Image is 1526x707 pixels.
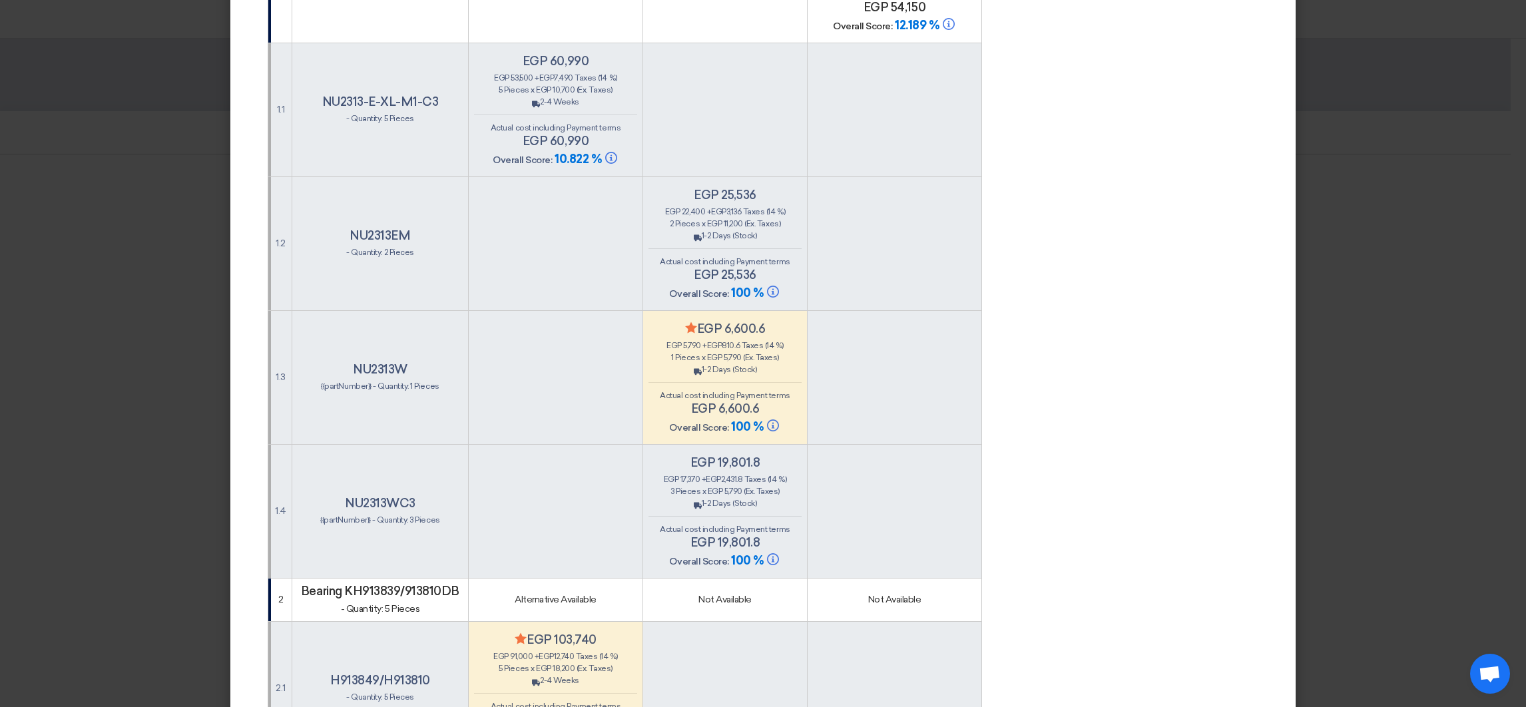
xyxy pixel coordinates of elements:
span: egp 18,200 [536,664,575,673]
span: egp 10,700 [536,85,575,95]
div: 91,000 + 12,740 Taxes (14 %) [474,650,636,662]
div: 5,790 + 810.6 Taxes (14 %) [648,340,802,352]
span: egp [494,73,509,83]
h4: egp 6,600.6 [648,322,802,336]
span: - Quantity: 2 Pieces [346,248,413,257]
h4: egp 60,990 [474,134,636,148]
span: Overall Score: [669,556,728,567]
span: - Quantity: 5 Pieces [346,114,413,123]
span: 5 [499,85,503,95]
span: Pieces x [675,219,705,228]
span: Overall Score: [833,21,892,32]
span: 100 % [731,286,780,300]
td: 2 [268,578,292,621]
h4: NU2313W [298,362,463,377]
span: - Quantity: 5 Pieces [341,603,419,614]
span: Actual cost including Payment terms [491,123,621,132]
h4: egp 19,801.8 [648,535,802,550]
span: egp [707,341,722,350]
span: 10.822 % [555,152,619,166]
span: egp [664,475,679,484]
h4: egp 25,536 [648,268,802,282]
span: (Ex. Taxes) [577,664,613,673]
td: 1.2 [268,176,292,310]
span: 100 % [731,553,780,568]
td: 1.1 [268,43,292,176]
span: 5 [499,664,503,673]
span: egp 5,790 [708,487,742,496]
span: egp [539,73,555,83]
span: 2 [670,219,674,228]
h4: egp 25,536 [648,188,802,202]
div: 2-4 Weeks [474,674,636,686]
span: 3 [670,487,674,496]
h4: egp 103,740 [474,632,636,647]
span: Actual cost including Payment terms [660,391,790,400]
h4: egp 60,990 [474,54,636,69]
span: egp [706,475,721,484]
div: Alternative Available [474,592,636,606]
td: 1.3 [268,310,292,444]
span: 1 [671,353,674,362]
div: 1-2 Days (Stock) [648,497,802,509]
span: Actual cost including Payment terms [660,525,790,534]
span: Overall Score: [669,288,728,300]
span: {{partNumber}} - Quantity: 1 Pieces [321,381,439,391]
span: (Ex. Taxes) [743,353,779,362]
span: Pieces x [504,85,534,95]
h4: NU2313WC3 [298,496,463,511]
div: 22,400 + 3,136 Taxes (14 %) [648,206,802,218]
span: (Ex. Taxes) [744,219,780,228]
span: Actual cost including Payment terms [660,257,790,266]
div: Not Available [813,592,975,606]
span: egp [711,207,726,216]
span: egp 5,790 [707,353,742,362]
span: (Ex. Taxes) [577,85,613,95]
h4: NU2313EM [298,228,463,243]
div: Open chat [1470,654,1510,694]
span: {{partNumber}} - Quantity: 3 Pieces [320,515,439,525]
span: egp [539,652,554,661]
h4: Bearing KH913839/913810DB [298,584,463,598]
div: 17,370 + 2,431.8 Taxes (14 %) [648,473,802,485]
span: egp [665,207,680,216]
span: Pieces x [676,487,706,496]
h4: NU2313-E-XL-M1-C3 [298,95,463,109]
span: Overall Score: [493,154,552,166]
div: 2-4 Weeks [474,96,636,108]
span: egp 11,200 [707,219,743,228]
span: - Quantity: 5 Pieces [346,692,413,702]
span: Pieces x [675,353,705,362]
span: Pieces x [504,664,534,673]
span: 100 % [731,419,780,434]
span: (Ex. Taxes) [744,487,780,496]
span: egp [493,652,509,661]
div: 53,500 + 7,490 Taxes (14 %) [474,72,636,84]
h4: egp 19,801.8 [648,455,802,470]
span: Overall Score: [669,422,728,433]
td: 1.4 [268,444,292,578]
span: egp [666,341,682,350]
h4: egp 6,600.6 [648,401,802,416]
div: 1-2 Days (Stock) [648,363,802,375]
h4: H913849/H913810 [298,673,463,688]
div: Not Available [648,592,802,606]
span: 12.189 % [895,18,939,33]
div: 1-2 Days (Stock) [648,230,802,242]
